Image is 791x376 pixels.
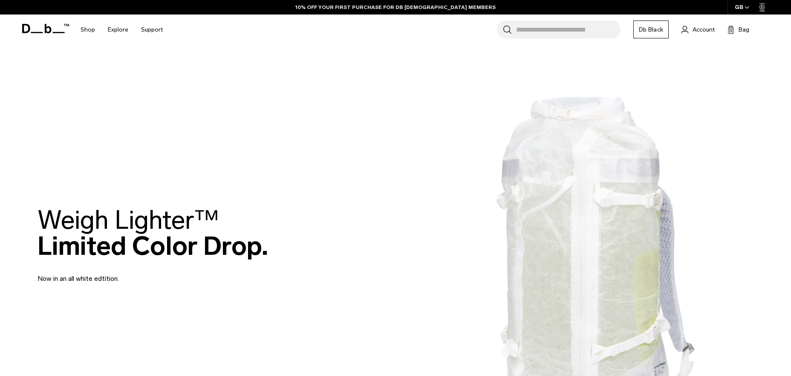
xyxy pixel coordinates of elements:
a: Shop [81,15,95,45]
a: Support [141,15,163,45]
nav: Main Navigation [74,15,169,45]
span: Weigh Lighter™ [38,204,219,236]
p: Now in an all white edtition. [38,263,242,284]
a: 10% OFF YOUR FIRST PURCHASE FOR DB [DEMOGRAPHIC_DATA] MEMBERS [295,3,496,11]
h2: Limited Color Drop. [38,207,268,259]
span: Bag [739,25,749,34]
a: Explore [108,15,128,45]
a: Account [681,24,715,35]
a: Db Black [633,20,669,38]
span: Account [693,25,715,34]
button: Bag [727,24,749,35]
